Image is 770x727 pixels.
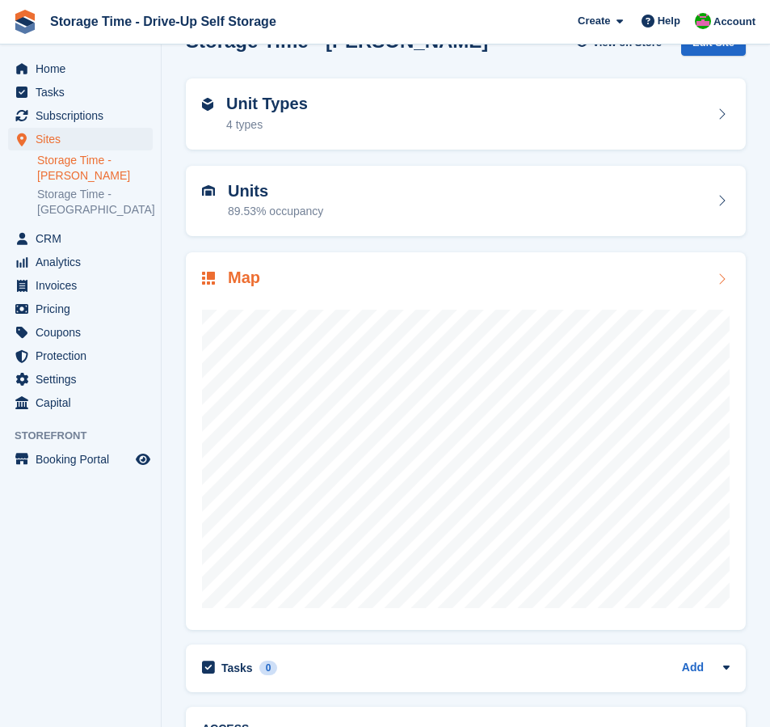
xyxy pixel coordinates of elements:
a: menu [8,368,153,391]
a: menu [8,298,153,320]
span: CRM [36,227,133,250]
a: Map [186,252,746,630]
span: Invoices [36,274,133,297]
a: Edit Site [681,30,746,63]
span: Settings [36,368,133,391]
a: menu [8,57,153,80]
img: unit-type-icn-2b2737a686de81e16bb02015468b77c625bbabd49415b5ef34ead5e3b44a266d.svg [202,98,213,111]
img: unit-icn-7be61d7bf1b0ce9d3e12c5938cc71ed9869f7b940bace4675aadf7bd6d80202e.svg [202,185,215,197]
a: menu [8,274,153,297]
h2: Map [228,268,260,287]
span: Coupons [36,321,133,344]
span: Booking Portal [36,448,133,471]
h2: Unit Types [226,95,308,113]
a: menu [8,104,153,127]
div: 0 [259,661,278,675]
a: Preview store [133,450,153,469]
a: menu [8,81,153,104]
a: menu [8,227,153,250]
a: menu [8,344,153,367]
img: stora-icon-8386f47178a22dfd0bd8f6a31ec36ba5ce8667c1dd55bd0f319d3a0aa187defe.svg [13,10,37,34]
a: Storage Time - [PERSON_NAME] [37,153,153,184]
h2: Tasks [221,661,253,675]
h2: Units [228,182,323,201]
a: Unit Types 4 types [186,78,746,150]
span: Sites [36,128,133,150]
span: Protection [36,344,133,367]
span: Tasks [36,81,133,104]
img: Saeed [695,13,711,29]
div: 4 types [226,116,308,133]
img: map-icn-33ee37083ee616e46c38cad1a60f524a97daa1e2b2c8c0bc3eb3415660979fc1.svg [202,272,215,285]
span: Capital [36,391,133,414]
a: Storage Time - [GEOGRAPHIC_DATA] [37,187,153,218]
a: Storage Time - Drive-Up Self Storage [44,8,283,35]
a: Units 89.53% occupancy [186,166,746,237]
span: Account [713,14,755,30]
a: menu [8,391,153,414]
span: Help [658,13,680,29]
a: Add [682,659,704,678]
span: Home [36,57,133,80]
span: Analytics [36,251,133,273]
a: menu [8,251,153,273]
span: Pricing [36,298,133,320]
a: menu [8,448,153,471]
div: 89.53% occupancy [228,203,323,220]
span: Subscriptions [36,104,133,127]
a: menu [8,128,153,150]
span: Create [578,13,610,29]
span: Storefront [15,428,161,444]
a: menu [8,321,153,344]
